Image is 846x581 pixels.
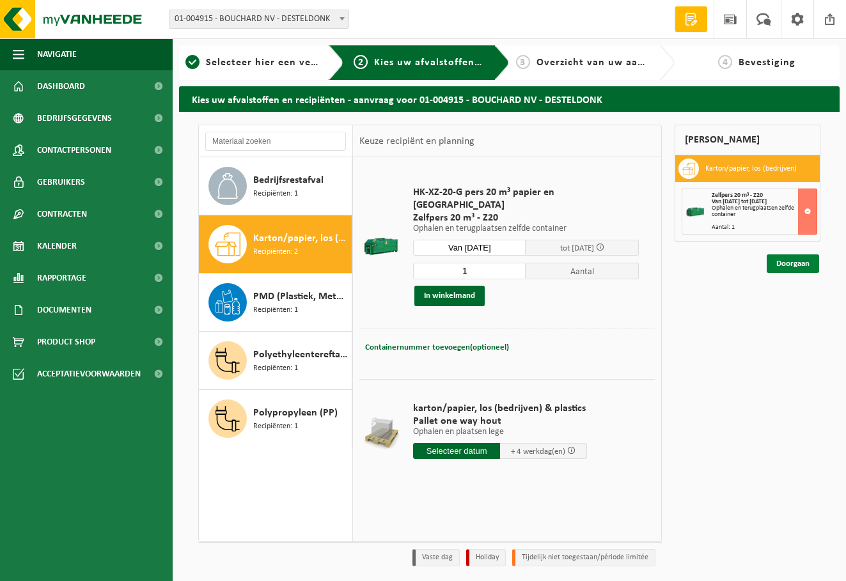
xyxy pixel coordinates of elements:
span: Rapportage [37,262,86,294]
span: Navigatie [37,38,77,70]
span: + 4 werkdag(en) [511,447,565,456]
input: Selecteer datum [413,240,526,256]
input: Selecteer datum [413,443,500,459]
div: [PERSON_NAME] [675,125,820,155]
span: HK-XZ-20-G pers 20 m³ papier en [GEOGRAPHIC_DATA] [413,186,639,212]
button: PMD (Plastiek, Metaal, Drankkartons) (bedrijven) Recipiënten: 1 [199,274,352,332]
a: Doorgaan [767,254,819,273]
span: Recipiënten: 1 [253,304,298,316]
button: Bedrijfsrestafval Recipiënten: 1 [199,157,352,215]
span: 4 [718,55,732,69]
span: Pallet one way hout [413,415,587,428]
button: Containernummer toevoegen(optioneel) [364,339,510,357]
span: Polypropyleen (PP) [253,405,338,421]
span: Product Shop [37,326,95,358]
span: 2 [354,55,368,69]
span: Recipiënten: 2 [253,246,298,258]
span: Recipiënten: 1 [253,188,298,200]
span: Contracten [37,198,87,230]
span: Bevestiging [739,58,795,68]
span: Zelfpers 20 m³ - Z20 [712,192,763,199]
span: Contactpersonen [37,134,111,166]
span: Kalender [37,230,77,262]
span: Recipiënten: 1 [253,362,298,375]
span: Selecteer hier een vestiging [206,58,344,68]
span: 01-004915 - BOUCHARD NV - DESTELDONK [169,10,349,29]
button: Polyethyleentereftalaat (PET) blisters, gekleurd Recipiënten: 1 [199,332,352,390]
span: Zelfpers 20 m³ - Z20 [413,212,639,224]
div: Keuze recipiënt en planning [353,125,481,157]
span: Polyethyleentereftalaat (PET) blisters, gekleurd [253,347,349,362]
button: Karton/papier, los (bedrijven) Recipiënten: 2 [199,215,352,274]
strong: Van [DATE] tot [DATE] [712,198,767,205]
li: Holiday [466,549,506,566]
span: Bedrijfsrestafval [253,173,324,188]
li: Vaste dag [412,549,460,566]
p: Ophalen en terugplaatsen zelfde container [413,224,639,233]
span: Recipiënten: 1 [253,421,298,433]
p: Ophalen en plaatsen lege [413,428,587,437]
span: Acceptatievoorwaarden [37,358,141,390]
h2: Kies uw afvalstoffen en recipiënten - aanvraag voor 01-004915 - BOUCHARD NV - DESTELDONK [179,86,840,111]
span: Bedrijfsgegevens [37,102,112,134]
span: Gebruikers [37,166,85,198]
span: Aantal [526,263,638,279]
span: PMD (Plastiek, Metaal, Drankkartons) (bedrijven) [253,289,349,304]
span: karton/papier, los (bedrijven) & plastics [413,402,587,415]
div: Ophalen en terugplaatsen zelfde container [712,205,817,218]
span: Dashboard [37,70,85,102]
span: 3 [516,55,530,69]
span: Overzicht van uw aanvraag [537,58,671,68]
h3: Karton/papier, los (bedrijven) [705,159,797,179]
span: Kies uw afvalstoffen en recipiënten [374,58,550,68]
button: Polypropyleen (PP) Recipiënten: 1 [199,390,352,447]
div: Aantal: 1 [712,224,817,231]
button: In winkelmand [414,286,485,306]
span: Containernummer toevoegen(optioneel) [365,343,509,352]
span: Karton/papier, los (bedrijven) [253,231,349,246]
li: Tijdelijk niet toegestaan/période limitée [512,549,655,566]
input: Materiaal zoeken [205,132,346,151]
span: 1 [185,55,200,69]
a: 1Selecteer hier een vestiging [185,55,318,70]
span: Documenten [37,294,91,326]
span: tot [DATE] [560,244,594,252]
span: 01-004915 - BOUCHARD NV - DESTELDONK [169,10,349,28]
